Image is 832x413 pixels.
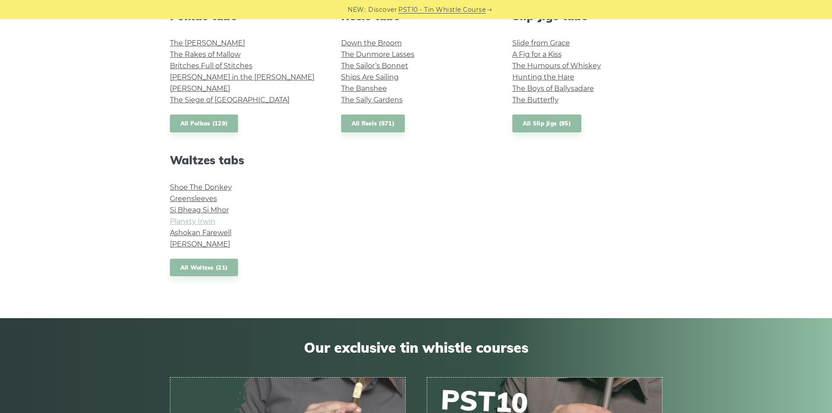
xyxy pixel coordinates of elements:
h2: Waltzes tabs [170,153,320,167]
a: Ships Are Sailing [341,73,399,81]
a: The Boys of Ballysadare [512,84,594,93]
a: The Humours of Whiskey [512,62,601,70]
a: All Slip Jigs (95) [512,115,581,132]
a: Shoe The Donkey [170,183,232,191]
a: Down the Broom [341,39,402,47]
a: [PERSON_NAME] in the [PERSON_NAME] [170,73,314,81]
a: Slide from Grace [512,39,570,47]
a: The Butterfly [512,96,559,104]
a: Ashokan Farewell [170,229,231,237]
a: The Rakes of Mallow [170,50,241,59]
a: The [PERSON_NAME] [170,39,245,47]
a: The Banshee [341,84,387,93]
a: All Waltzes (21) [170,259,238,277]
a: Greensleeves [170,194,217,203]
a: All Reels (871) [341,115,405,132]
a: Britches Full of Stitches [170,62,252,70]
h2: Slip Jigs tabs [512,9,663,23]
a: PST10 - Tin Whistle Course [398,5,486,15]
a: The Dunmore Lasses [341,50,414,59]
a: [PERSON_NAME] [170,84,230,93]
a: The Sally Gardens [341,96,403,104]
h2: Polkas tabs [170,9,320,23]
a: The Siege of [GEOGRAPHIC_DATA] [170,96,290,104]
a: Si­ Bheag Si­ Mhor [170,206,229,214]
a: The Sailor’s Bonnet [341,62,408,70]
a: Planxty Irwin [170,217,215,226]
h2: Reels tabs [341,9,491,23]
span: NEW: [348,5,366,15]
span: Discover [368,5,397,15]
a: A Fig for a Kiss [512,50,562,59]
a: Hunting the Hare [512,73,574,81]
a: All Polkas (129) [170,115,238,132]
span: Our exclusive tin whistle courses [170,339,663,356]
a: [PERSON_NAME] [170,240,230,248]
